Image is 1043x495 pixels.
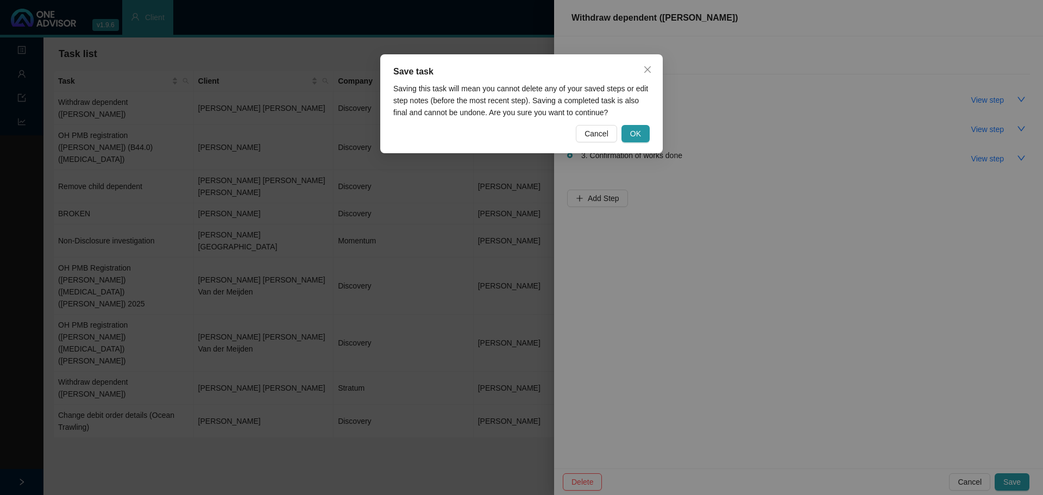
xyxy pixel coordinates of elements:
button: OK [621,125,650,142]
span: close [643,65,652,74]
div: Saving this task will mean you cannot delete any of your saved steps or edit step notes (before t... [393,83,650,118]
button: Close [639,61,656,78]
button: Cancel [576,125,617,142]
span: Cancel [585,128,608,140]
span: OK [630,128,641,140]
div: Save task [393,65,650,78]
